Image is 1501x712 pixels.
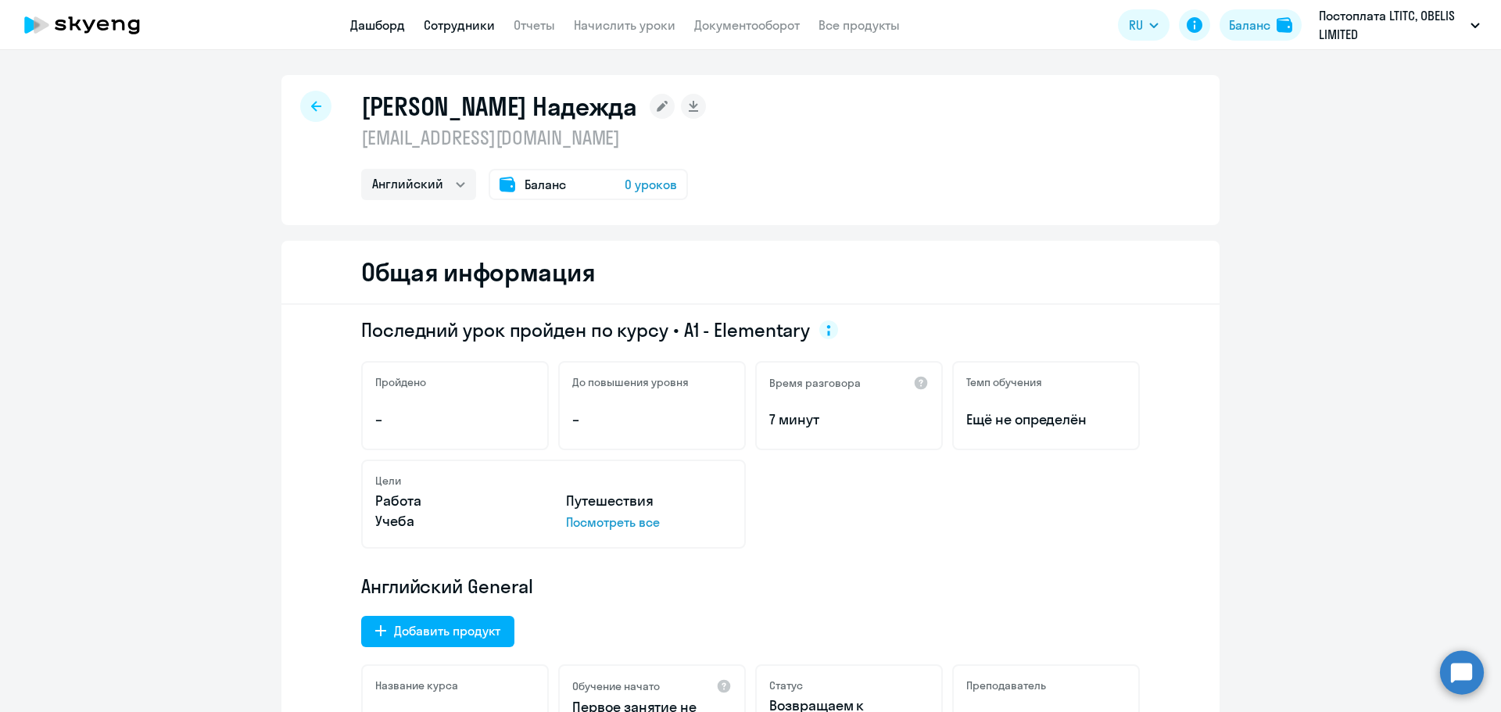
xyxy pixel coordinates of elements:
[375,474,401,488] h5: Цели
[819,17,900,33] a: Все продукты
[1319,6,1464,44] p: Постоплата LTITC, OBELIS LIMITED
[769,678,803,692] h5: Статус
[966,410,1126,430] span: Ещё не определён
[574,17,675,33] a: Начислить уроки
[361,256,595,288] h2: Общая информация
[375,511,541,531] p: Учеба
[375,410,535,430] p: –
[572,375,689,389] h5: До повышения уровня
[1277,17,1292,33] img: balance
[361,317,810,342] span: Последний урок пройден по курсу • A1 - Elementary
[966,375,1042,389] h5: Темп обучения
[1229,16,1270,34] div: Баланс
[375,375,426,389] h5: Пройдено
[1118,9,1170,41] button: RU
[1220,9,1302,41] button: Балансbalance
[694,17,800,33] a: Документооборот
[350,17,405,33] a: Дашборд
[394,621,500,640] div: Добавить продукт
[525,175,566,194] span: Баланс
[375,678,458,692] h5: Название курса
[1129,16,1143,34] span: RU
[375,491,541,511] p: Работа
[566,513,732,531] p: Посмотреть все
[514,17,555,33] a: Отчеты
[1311,6,1488,44] button: Постоплата LTITC, OBELIS LIMITED
[566,491,732,511] p: Путешествия
[769,376,861,390] h5: Время разговора
[769,410,929,430] p: 7 минут
[361,574,533,599] span: Английский General
[572,679,660,693] h5: Обучение начато
[424,17,495,33] a: Сотрудники
[361,125,706,150] p: [EMAIL_ADDRESS][DOMAIN_NAME]
[625,175,677,194] span: 0 уроков
[572,410,732,430] p: –
[361,91,637,122] h1: [PERSON_NAME] Надежда
[966,678,1046,692] h5: Преподаватель
[361,616,514,647] button: Добавить продукт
